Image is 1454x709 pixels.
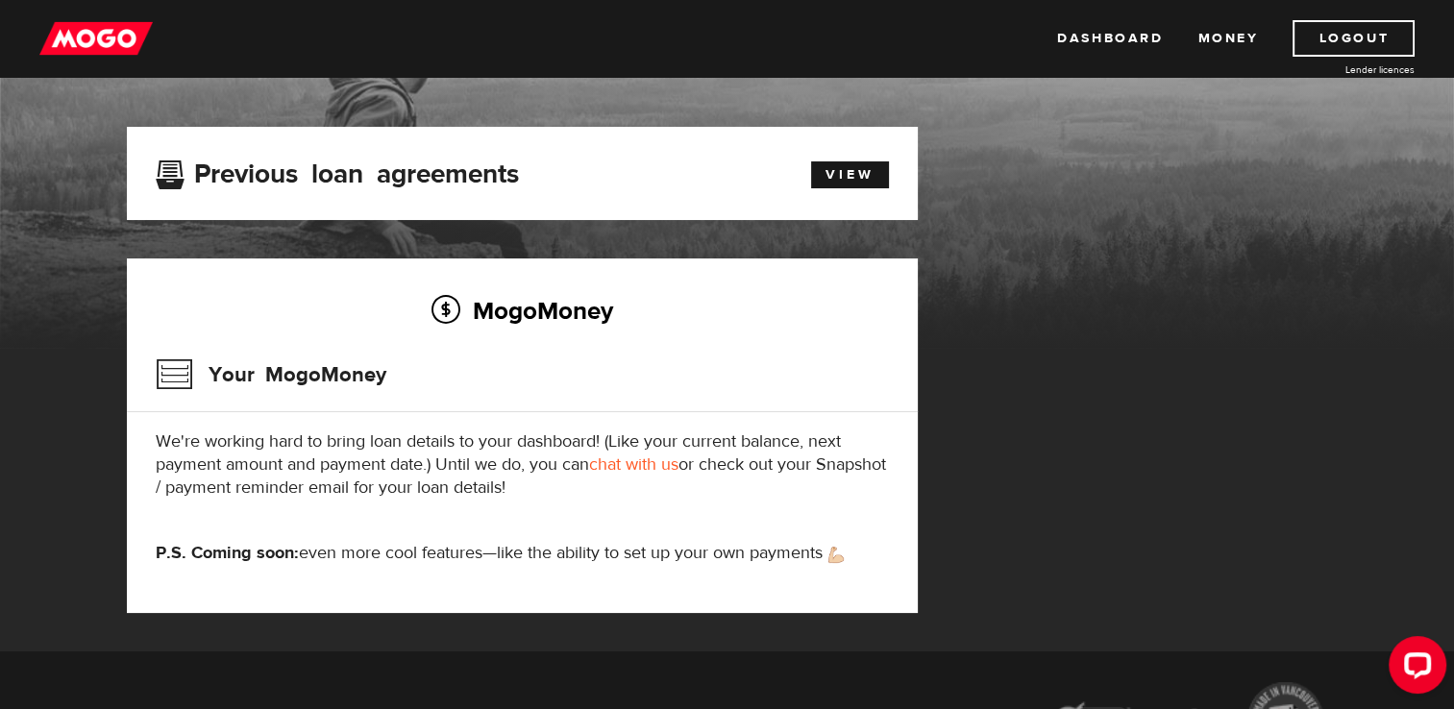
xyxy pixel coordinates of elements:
[156,159,519,183] h3: Previous loan agreements
[828,547,844,563] img: strong arm emoji
[1293,20,1415,57] a: Logout
[156,542,889,565] p: even more cool features—like the ability to set up your own payments
[1057,20,1163,57] a: Dashboard
[156,350,386,400] h3: Your MogoMoney
[156,430,889,500] p: We're working hard to bring loan details to your dashboard! (Like your current balance, next paym...
[39,20,153,57] img: mogo_logo-11ee424be714fa7cbb0f0f49df9e16ec.png
[589,453,678,476] a: chat with us
[156,290,889,330] h2: MogoMoney
[1197,20,1258,57] a: Money
[1270,62,1415,77] a: Lender licences
[127,43,1328,84] h1: MogoMoney
[1373,628,1454,709] iframe: LiveChat chat widget
[811,161,889,188] a: View
[156,542,299,564] strong: P.S. Coming soon:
